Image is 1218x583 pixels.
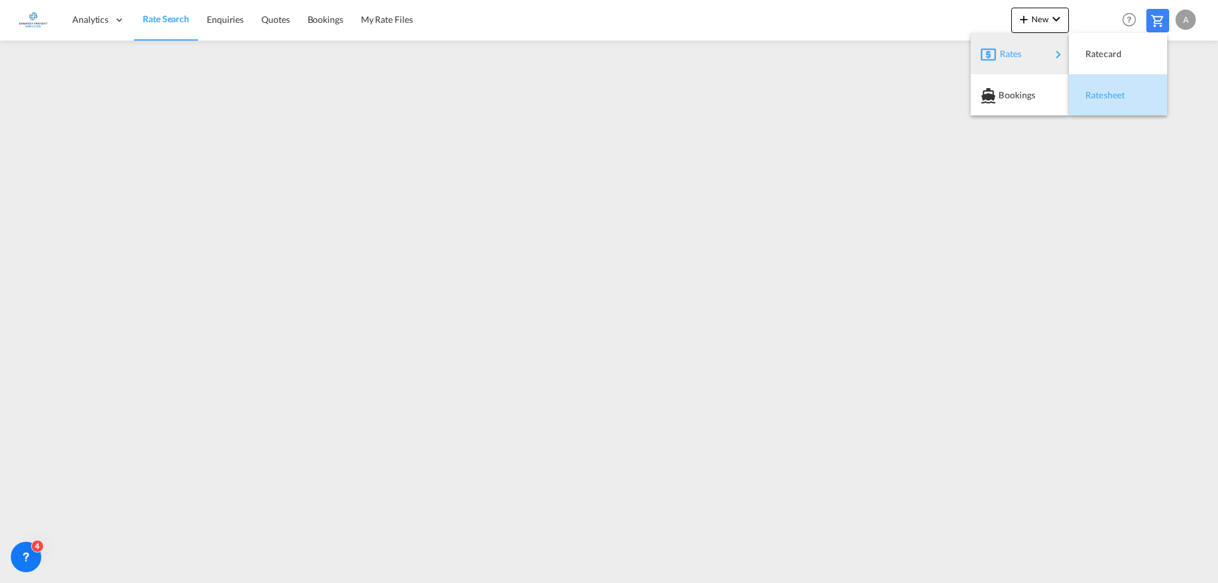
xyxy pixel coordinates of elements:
[981,79,1059,111] div: Bookings
[1051,47,1066,62] md-icon: icon-chevron-right
[971,74,1069,115] button: Bookings
[1079,38,1157,70] div: Ratecard
[999,82,1012,108] span: Bookings
[1085,41,1099,67] span: Ratecard
[1085,82,1099,108] span: Ratesheet
[1079,79,1157,111] div: Ratesheet
[1000,41,1015,67] span: Rates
